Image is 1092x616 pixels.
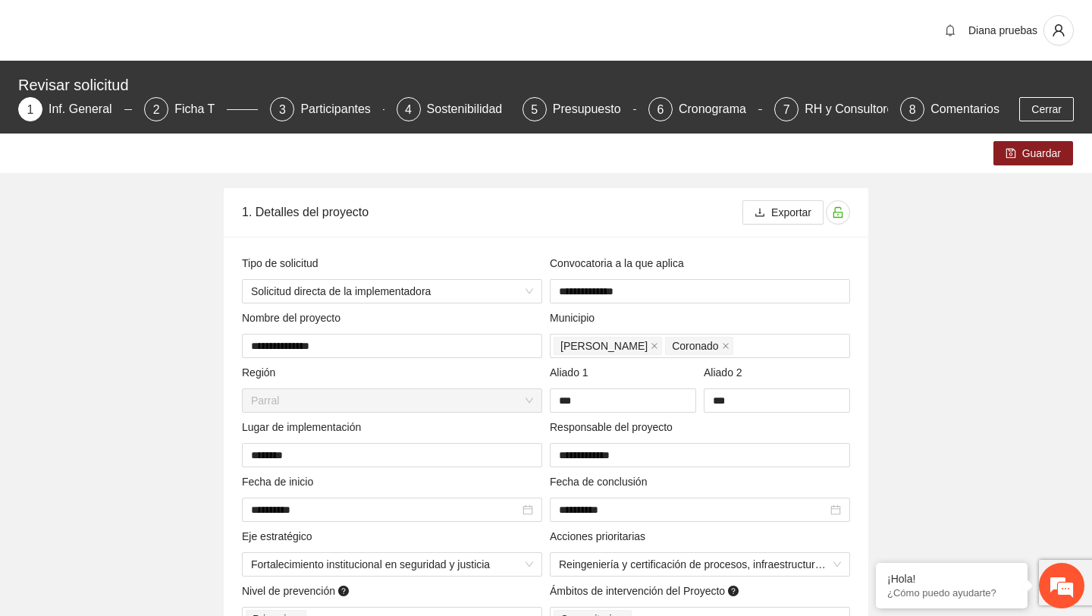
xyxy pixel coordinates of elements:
div: Ficha T [174,97,227,121]
div: 2Ficha T [144,97,258,121]
span: Eje estratégico [242,528,337,546]
span: Fecha de conclusión [550,473,673,492]
span: Acciones prioritarias [550,528,671,546]
div: 1Inf. General [18,97,132,121]
span: Solicitud directa de la implementadora [251,280,533,303]
button: saveGuardar [993,141,1073,165]
div: 7RH y Consultores [774,97,888,121]
span: Parral [251,389,533,412]
span: Fortalecimiento institucional en seguridad y justicia [251,553,533,576]
button: bell [938,18,962,42]
span: user [1044,24,1073,37]
span: Nombre del proyecto [242,310,366,328]
div: Presupuesto [553,97,633,121]
span: 1 [27,103,34,116]
div: Sostenibilidad [427,97,515,121]
span: Aliado 2 [704,364,767,382]
span: Exportar [771,204,811,221]
div: RH y Consultores [805,97,912,121]
button: user [1043,15,1074,46]
span: question-circle [338,586,349,596]
div: Participantes [300,97,383,121]
span: 3 [279,103,286,116]
span: Guardar [1022,145,1061,162]
span: Lugar de implementación [242,419,387,437]
span: close [651,342,658,350]
span: Convocatoria a la que aplica [550,255,709,273]
span: Ámbitos de intervención del Proyecto [550,583,761,601]
span: bell [939,24,962,36]
span: [PERSON_NAME] [560,338,648,354]
span: unlock [827,206,849,218]
span: Reingeniería y certificación de procesos, infraestructura y modernización tecnológica en segurida... [559,553,841,576]
span: Responsable del proyecto [550,419,698,437]
div: 1. Detalles del proyecto [242,190,742,234]
span: download [755,207,765,219]
span: Tipo de solicitud [242,255,344,273]
div: Revisar solicitud [18,73,1065,97]
button: Cerrar [1019,97,1074,121]
span: Cerrar [1031,101,1062,118]
span: Balleza [554,337,662,355]
span: close [722,342,730,350]
span: 4 [405,103,412,116]
span: Municipio [550,310,620,328]
span: Aliado 1 [550,364,613,382]
p: ¿Cómo puedo ayudarte? [887,587,1016,599]
div: 6Cronograma [648,97,762,121]
span: 2 [153,103,160,116]
span: Diana pruebas [968,24,1037,36]
div: Comentarios [930,97,999,121]
span: 6 [657,103,664,116]
span: 5 [531,103,538,116]
span: save [1006,148,1016,160]
div: ¡Hola! [887,573,1016,585]
div: 3Participantes [270,97,384,121]
span: 8 [909,103,916,116]
div: Cronograma [679,97,758,121]
button: downloadExportar [742,200,824,225]
div: 8Comentarios [900,97,999,121]
span: Coronado [665,337,733,355]
span: 7 [783,103,790,116]
span: Coronado [672,338,719,354]
span: Fecha de inicio [242,473,339,492]
div: Inf. General [49,97,124,121]
div: 5Presupuesto [522,97,636,121]
button: unlock [826,200,850,225]
div: 4Sostenibilidad [397,97,510,121]
span: question-circle [728,586,739,596]
span: Región [242,364,301,382]
span: Nivel de prevención [242,583,372,601]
